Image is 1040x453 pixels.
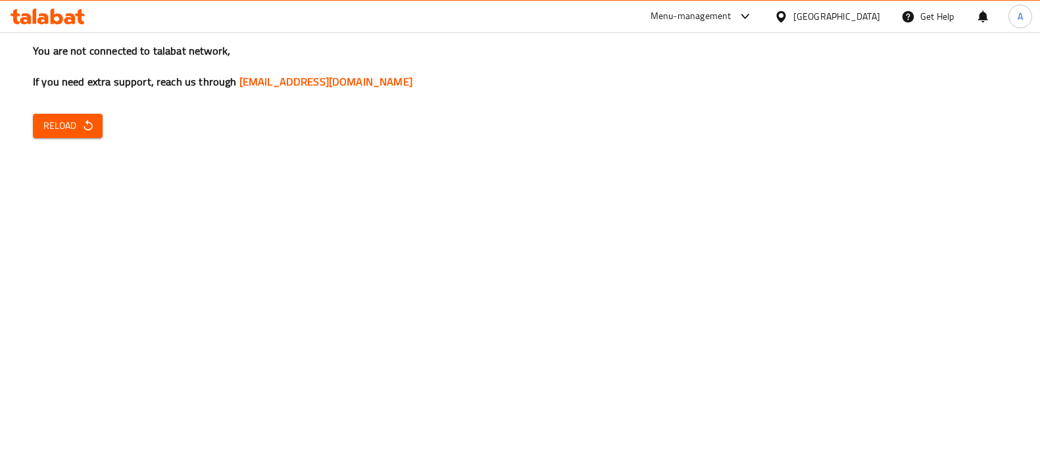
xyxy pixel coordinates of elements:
[43,118,92,134] span: Reload
[239,72,412,91] a: [EMAIL_ADDRESS][DOMAIN_NAME]
[33,114,103,138] button: Reload
[1018,9,1023,24] span: A
[651,9,731,24] div: Menu-management
[793,9,880,24] div: [GEOGRAPHIC_DATA]
[33,43,1007,89] h3: You are not connected to talabat network, If you need extra support, reach us through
